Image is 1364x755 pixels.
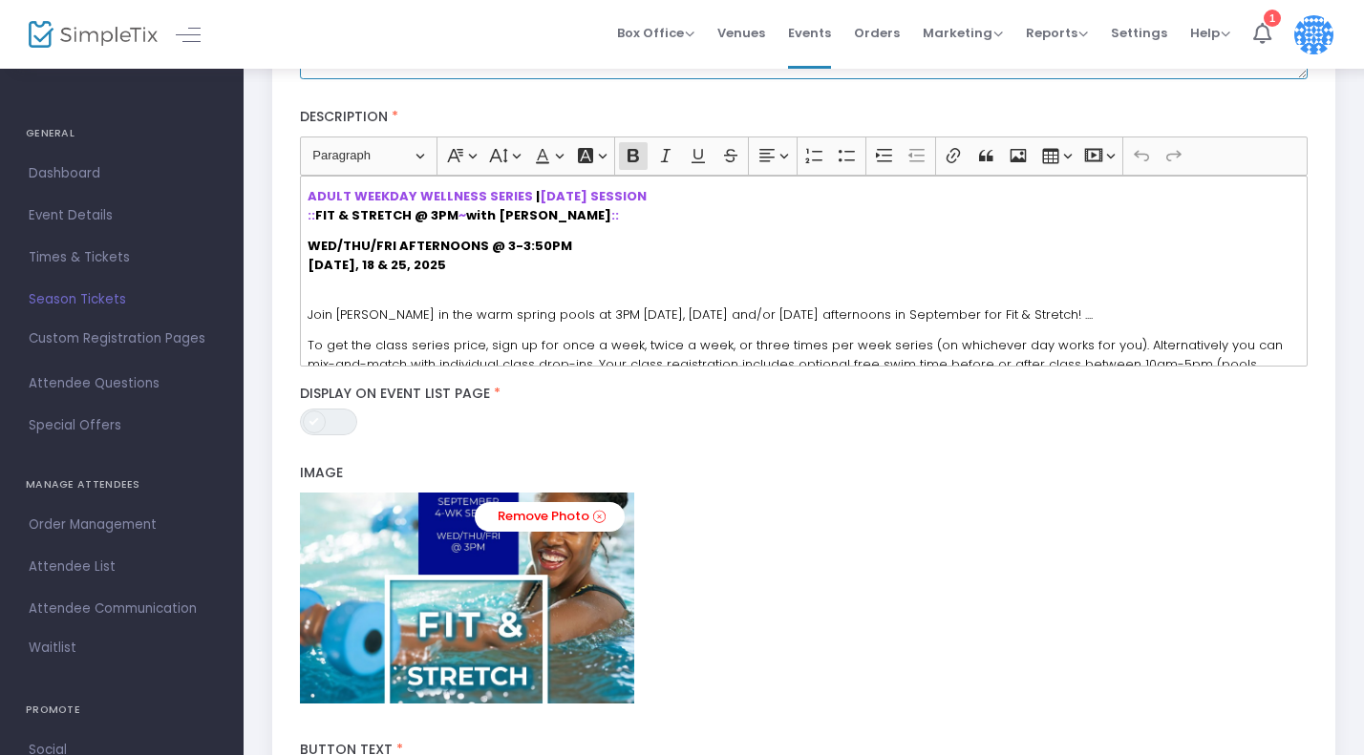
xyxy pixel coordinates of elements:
span: Event Details [29,203,215,228]
a: Remove Photo [475,502,625,532]
span: Settings [1111,9,1167,57]
span: Waitlist [29,639,76,658]
span: Image [300,463,343,482]
span: Special Offers [29,413,215,438]
div: Editor toolbar [300,136,1309,175]
span: Reports [1026,24,1088,42]
img: 2Q== [300,493,634,703]
span: Help [1190,24,1230,42]
span: Order Management [29,513,215,537]
span: Attendee Questions [29,371,215,396]
button: Paragraph [304,141,433,171]
div: Rich Text Editor, main [300,176,1309,367]
h4: PROMOTE [26,691,218,729]
strong: with [PERSON_NAME] [466,206,611,224]
strong: FIT & STRETCH @ 3PM [315,206,458,224]
h4: GENERAL [26,115,218,153]
h4: MANAGE ATTENDEES [26,466,218,504]
strong: ADULT WEEKDAY WELLNESS SERIES [308,187,533,205]
span: Venues [717,9,765,57]
span: Dashboard [29,161,215,186]
strong: [DATE] SESSION [540,187,647,205]
label: Display On Event List Page [300,386,1309,403]
span: Season Tickets [29,287,215,312]
span: Box Office [617,24,694,42]
span: Orders [854,9,900,57]
span: Paragraph [312,144,412,167]
span: To get the class series price, sign up for once a week, twice a week, or three times per week ser... [308,336,1293,410]
span: Attendee Communication [29,597,215,621]
strong: [DATE], 18 & 25, 2025 [308,256,446,274]
strong: :: [308,206,315,224]
label: Description [290,98,1317,137]
span: Events [788,9,831,57]
strong: :: [611,206,619,224]
strong: ~ [458,206,466,224]
span: Attendee List [29,555,215,579]
span: Custom Registration Pages [29,329,205,348]
strong: WED/THU/FRI AFTERNOONS @ 3-3:50PM [308,237,572,255]
strong: | [536,187,540,205]
span: Times & Tickets [29,245,215,270]
div: 1 [1264,10,1281,27]
span: Marketing [923,24,1003,42]
span: Join [PERSON_NAME] in the warm spring pools at 3PM [DATE], [DATE] and/or [DATE] afternoons in Sep... [308,305,1093,324]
